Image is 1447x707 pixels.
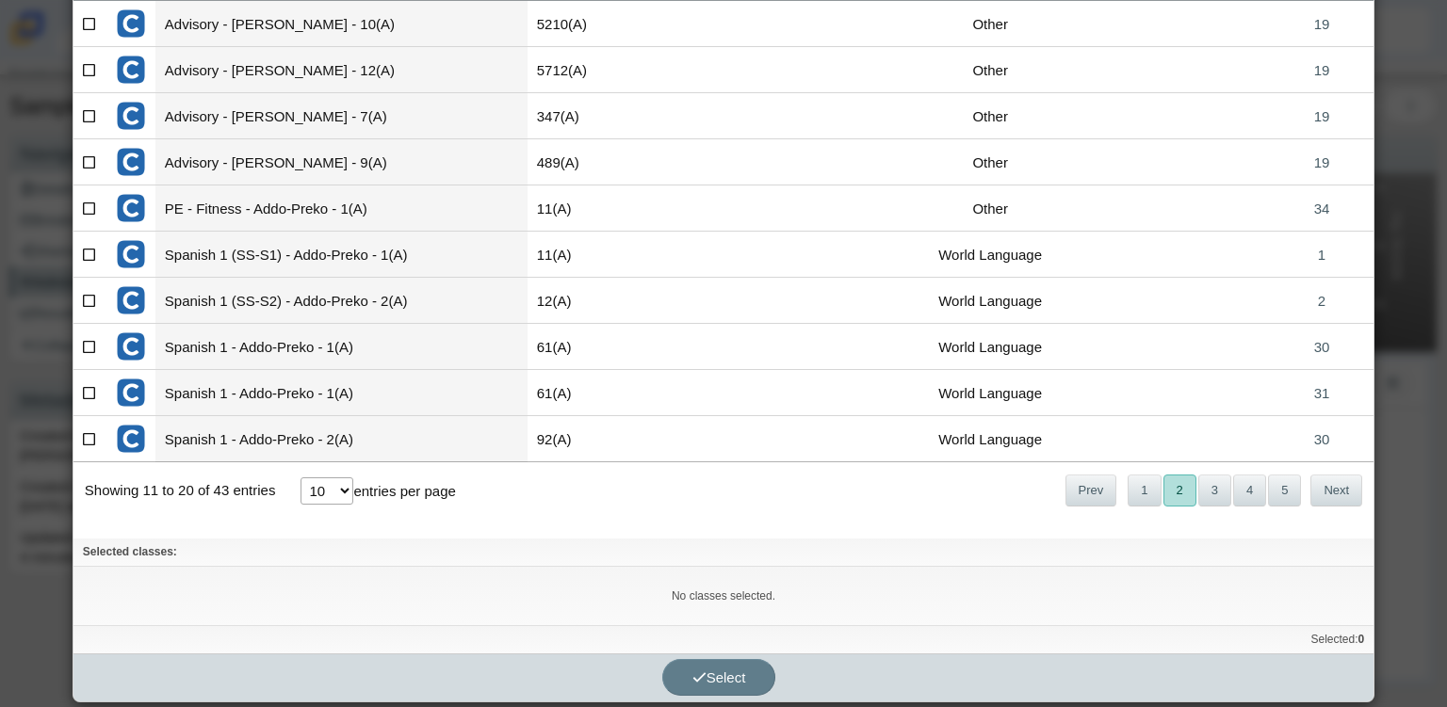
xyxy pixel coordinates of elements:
td: 347(A) [528,93,897,139]
span: Select [692,669,746,685]
td: Spanish 1 - Addo-Preko - 1(A) [155,324,528,370]
div: Showing 11 to 20 of 43 entries [73,462,276,519]
td: Spanish 1 - Addo-Preko - 1(A) [155,370,528,416]
td: 11(A) [528,185,897,232]
td: Other [896,1,1083,47]
a: 19 [1270,47,1374,92]
a: 30 [1270,416,1374,461]
button: Previous [1065,474,1117,506]
td: World Language [896,278,1083,324]
b: 0 [1358,633,1365,646]
a: 1 [1270,232,1374,277]
span: Selected: [1310,632,1364,648]
div: No classes selected. [73,566,1374,625]
a: 19 [1270,139,1374,185]
td: Spanish 1 (SS-S1) - Addo-Preko - 1(A) [155,232,528,278]
td: PE - Fitness - Addo-Preko - 1(A) [155,185,528,232]
img: External class connected through Clever [116,331,146,362]
button: 3 [1198,474,1231,506]
img: External class connected through Clever [116,8,146,39]
td: 5712(A) [528,47,897,93]
img: External class connected through Clever [116,101,146,131]
img: External class connected through Clever [116,424,146,454]
td: World Language [896,324,1083,370]
label: entries per page [353,483,455,499]
td: 11(A) [528,232,897,278]
img: External class connected through Clever [116,285,146,315]
img: External class connected through Clever [116,239,146,269]
td: Advisory - [PERSON_NAME] - 10(A) [155,1,528,47]
img: External class connected through Clever [116,193,146,223]
b: Selected classes: [83,545,177,558]
td: Advisory - [PERSON_NAME] - 12(A) [155,47,528,93]
button: Select [662,659,775,696]
img: External class connected through Clever [116,55,146,85]
td: Spanish 1 (SS-S2) - Addo-Preko - 2(A) [155,278,528,324]
a: 19 [1270,93,1374,138]
img: External class connected through Clever [116,378,146,408]
td: World Language [896,370,1083,416]
button: 5 [1268,474,1301,506]
td: 489(A) [528,139,897,185]
td: 5210(A) [528,1,897,47]
a: 2 [1270,278,1374,323]
td: World Language [896,416,1083,462]
td: Other [896,47,1083,93]
a: 30 [1270,324,1374,369]
td: World Language [896,232,1083,278]
td: 61(A) [528,324,897,370]
td: 12(A) [528,278,897,324]
button: 4 [1233,474,1266,506]
td: Other [896,139,1083,185]
td: Spanish 1 - Addo-Preko - 2(A) [155,416,528,462]
nav: pagination [1064,474,1363,506]
td: Other [896,93,1083,139]
button: 1 [1128,474,1161,506]
td: 61(A) [528,370,897,416]
img: External class connected through Clever [116,147,146,177]
td: Advisory - [PERSON_NAME] - 7(A) [155,93,528,139]
a: 31 [1270,370,1374,415]
a: 34 [1270,185,1374,231]
td: Other [896,185,1083,232]
td: Advisory - [PERSON_NAME] - 9(A) [155,139,528,185]
button: Next [1310,474,1362,506]
td: 92(A) [528,416,897,462]
button: 2 [1163,474,1196,506]
a: 19 [1270,1,1374,46]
